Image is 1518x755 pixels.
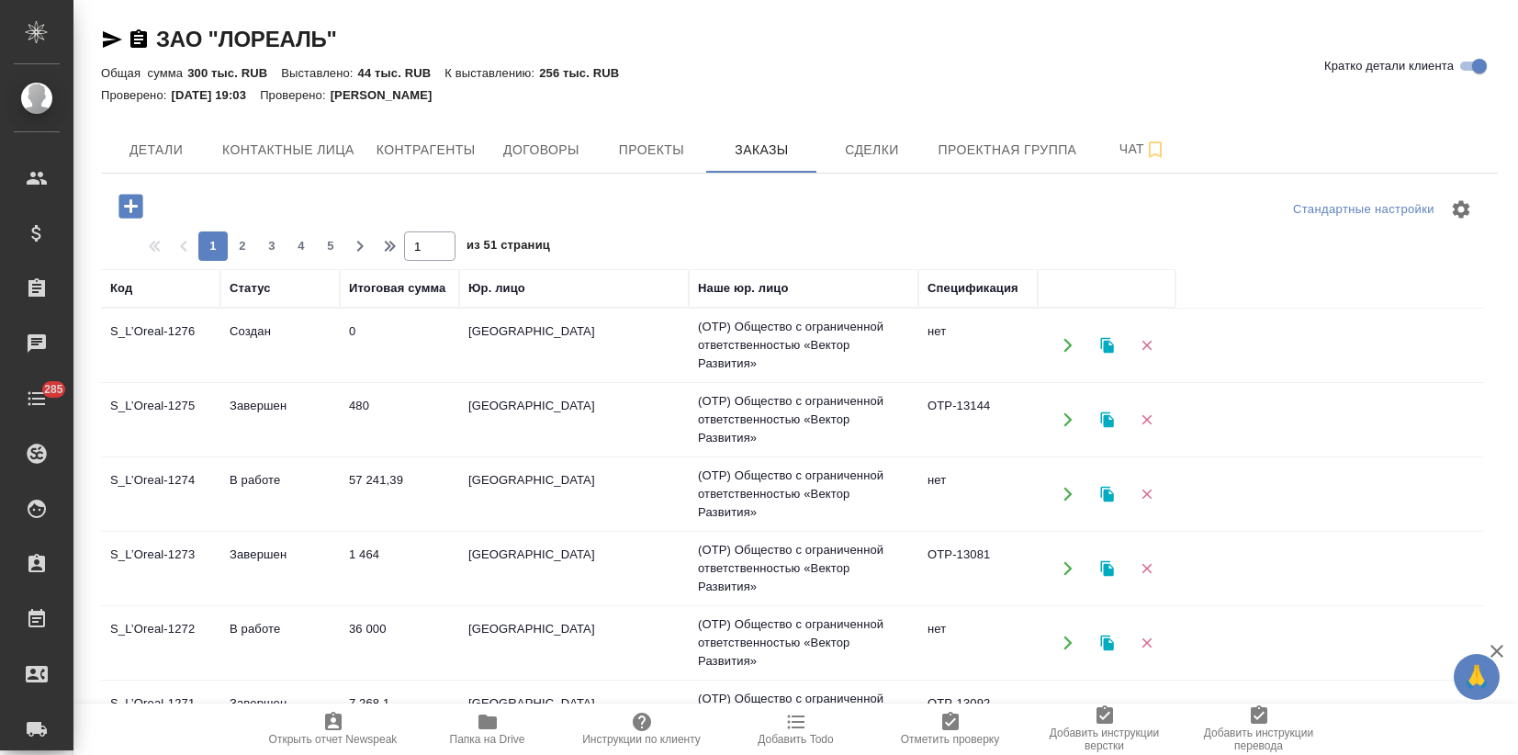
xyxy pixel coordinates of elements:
[112,139,200,162] span: Детали
[220,536,340,601] td: Завершен
[938,139,1076,162] span: Проектная группа
[260,88,331,102] p: Проверено:
[689,383,918,456] td: (OTP) Общество с ограниченной ответственностью «Вектор Развития»
[918,536,1038,601] td: OTP-13081
[1324,57,1454,75] span: Кратко детали клиента
[340,462,459,526] td: 57 241,39
[444,66,539,80] p: К выставлению:
[106,187,156,225] button: Добавить проект
[1049,327,1086,365] button: Открыть
[1098,138,1186,161] span: Чат
[33,380,74,399] span: 285
[340,536,459,601] td: 1 464
[1182,704,1336,755] button: Добавить инструкции перевода
[220,388,340,452] td: Завершен
[101,536,220,601] td: S_L’Oreal-1273
[1049,699,1086,737] button: Открыть
[1088,476,1126,513] button: Клонировать
[228,237,257,255] span: 2
[101,88,172,102] p: Проверено:
[689,681,918,754] td: (OTP) Общество с ограниченной ответственностью «Вектор Развития»
[1028,704,1182,755] button: Добавить инструкции верстки
[101,462,220,526] td: S_L’Oreal-1274
[110,279,132,298] div: Код
[101,685,220,749] td: S_L’Oreal-1271
[257,231,287,261] button: 3
[497,139,585,162] span: Договоры
[101,66,187,80] p: Общая сумма
[873,704,1028,755] button: Отметить проверку
[340,685,459,749] td: 7 268,1
[340,313,459,377] td: 0
[316,231,345,261] button: 5
[1128,327,1165,365] button: Удалить
[689,606,918,680] td: (OTP) Общество с ограниченной ответственностью «Вектор Развития»
[257,237,287,255] span: 3
[1039,727,1171,752] span: Добавить инструкции верстки
[220,313,340,377] td: Создан
[349,279,445,298] div: Итоговая сумма
[918,685,1038,749] td: OTP-13092
[1193,727,1325,752] span: Добавить инструкции перевода
[220,611,340,675] td: В работе
[1049,476,1086,513] button: Открыть
[316,237,345,255] span: 5
[101,313,220,377] td: S_L’Oreal-1276
[156,27,337,51] a: ЗАО "ЛОРЕАЛЬ"
[459,462,689,526] td: [GEOGRAPHIC_DATA]
[719,704,873,755] button: Добавить Todo
[689,309,918,382] td: (OTP) Общество с ограниченной ответственностью «Вектор Развития»
[689,532,918,605] td: (OTP) Общество с ограниченной ответственностью «Вектор Развития»
[698,279,789,298] div: Наше юр. лицо
[758,733,833,746] span: Добавить Todo
[918,462,1038,526] td: нет
[220,462,340,526] td: В работе
[1128,699,1165,737] button: Удалить
[1454,654,1500,700] button: 🙏
[5,376,69,422] a: 285
[539,66,633,80] p: 256 тыс. RUB
[1128,476,1165,513] button: Удалить
[918,388,1038,452] td: OTP-13144
[827,139,916,162] span: Сделки
[450,733,525,746] span: Папка на Drive
[331,88,446,102] p: [PERSON_NAME]
[228,231,257,261] button: 2
[340,388,459,452] td: 480
[287,237,316,255] span: 4
[220,685,340,749] td: Завершен
[1128,550,1165,588] button: Удалить
[582,733,701,746] span: Инструкции по клиенту
[410,704,565,755] button: Папка на Drive
[459,313,689,377] td: [GEOGRAPHIC_DATA]
[377,139,476,162] span: Контрагенты
[1439,187,1483,231] span: Настроить таблицу
[928,279,1018,298] div: Спецификация
[1088,699,1126,737] button: Клонировать
[468,279,525,298] div: Юр. лицо
[287,231,316,261] button: 4
[467,234,550,261] span: из 51 страниц
[230,279,271,298] div: Статус
[918,611,1038,675] td: нет
[565,704,719,755] button: Инструкции по клиенту
[358,66,445,80] p: 44 тыс. RUB
[1049,625,1086,662] button: Открыть
[172,88,261,102] p: [DATE] 19:03
[717,139,805,162] span: Заказы
[222,139,354,162] span: Контактные лица
[459,536,689,601] td: [GEOGRAPHIC_DATA]
[1088,401,1126,439] button: Клонировать
[1088,625,1126,662] button: Клонировать
[1128,401,1165,439] button: Удалить
[1128,625,1165,662] button: Удалить
[340,611,459,675] td: 36 000
[918,313,1038,377] td: нет
[1461,658,1492,696] span: 🙏
[459,611,689,675] td: [GEOGRAPHIC_DATA]
[689,457,918,531] td: (OTP) Общество с ограниченной ответственностью «Вектор Развития»
[459,685,689,749] td: [GEOGRAPHIC_DATA]
[1049,401,1086,439] button: Открыть
[1144,139,1166,161] svg: Подписаться
[607,139,695,162] span: Проекты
